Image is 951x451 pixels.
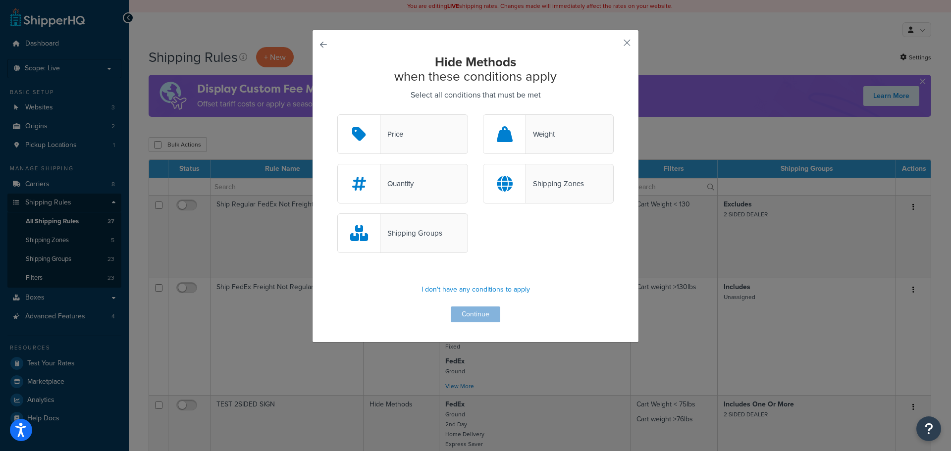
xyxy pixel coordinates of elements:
button: Open Resource Center [916,416,941,441]
div: Shipping Zones [526,177,584,191]
h2: when these conditions apply [337,55,614,83]
p: Select all conditions that must be met [337,88,614,102]
div: Quantity [380,177,414,191]
strong: Hide Methods [435,52,516,71]
p: I don't have any conditions to apply [337,283,614,297]
div: Weight [526,127,555,141]
div: Price [380,127,403,141]
div: Shipping Groups [380,226,442,240]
